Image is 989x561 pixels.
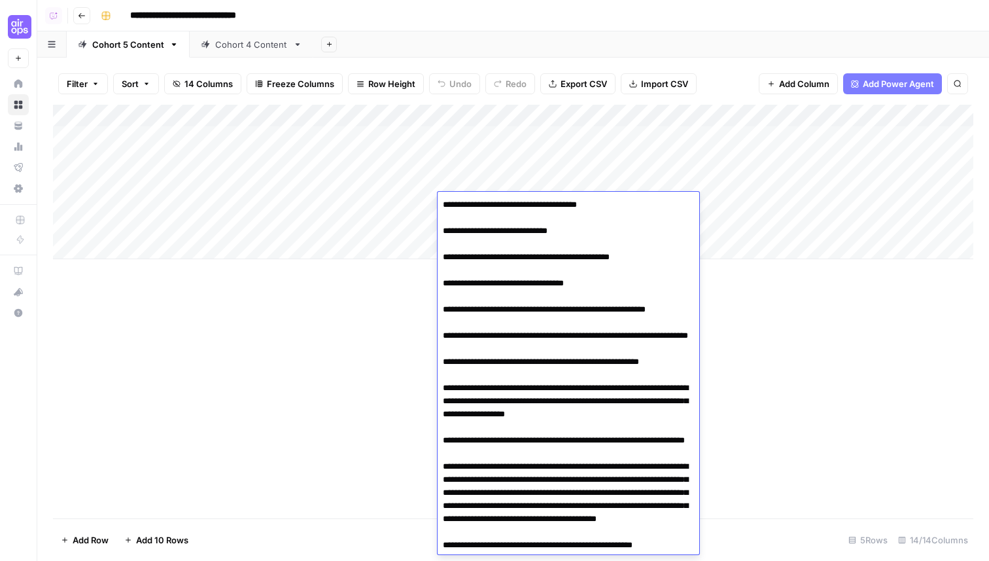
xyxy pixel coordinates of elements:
span: Add Power Agent [863,77,934,90]
button: Filter [58,73,108,94]
a: Usage [8,136,29,157]
button: Add Power Agent [843,73,942,94]
button: Add Column [759,73,838,94]
button: Export CSV [540,73,616,94]
div: Cohort 5 Content [92,38,164,51]
img: AirCraft - AM Logo [8,15,31,39]
span: Sort [122,77,139,90]
span: Add Row [73,534,109,547]
span: Add 10 Rows [136,534,188,547]
button: Workspace: AirCraft - AM [8,10,29,43]
button: Import CSV [621,73,697,94]
a: Settings [8,178,29,199]
button: 14 Columns [164,73,241,94]
div: 5 Rows [843,530,893,551]
a: Home [8,73,29,94]
div: Cohort 4 Content [215,38,288,51]
button: Row Height [348,73,424,94]
button: Freeze Columns [247,73,343,94]
span: Export CSV [561,77,607,90]
div: 14/14 Columns [893,530,973,551]
div: What's new? [9,282,28,302]
span: Row Height [368,77,415,90]
span: Freeze Columns [267,77,334,90]
button: Redo [485,73,535,94]
span: Add Column [779,77,829,90]
button: Add Row [53,530,116,551]
a: Cohort 4 Content [190,31,313,58]
span: Import CSV [641,77,688,90]
a: Cohort 5 Content [67,31,190,58]
a: Flightpath [8,157,29,178]
button: Sort [113,73,159,94]
button: Help + Support [8,302,29,323]
span: Undo [449,77,472,90]
a: AirOps Academy [8,261,29,281]
a: Browse [8,94,29,115]
span: 14 Columns [184,77,233,90]
a: Your Data [8,115,29,136]
button: Add 10 Rows [116,530,196,551]
button: Undo [429,73,480,94]
button: What's new? [8,281,29,302]
span: Filter [67,77,88,90]
span: Redo [506,77,527,90]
